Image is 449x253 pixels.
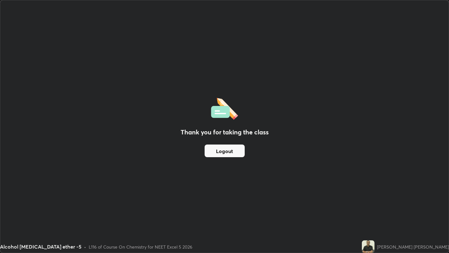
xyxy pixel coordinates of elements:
div: [PERSON_NAME] [PERSON_NAME] [377,244,449,250]
img: c1bf5c605d094494930ac0d8144797cf.jpg [362,240,374,253]
img: offlineFeedback.1438e8b3.svg [211,96,238,120]
button: Logout [205,145,245,157]
h2: Thank you for taking the class [181,127,269,137]
div: L116 of Course On Chemistry for NEET Excel 5 2026 [89,244,192,250]
div: • [84,244,86,250]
